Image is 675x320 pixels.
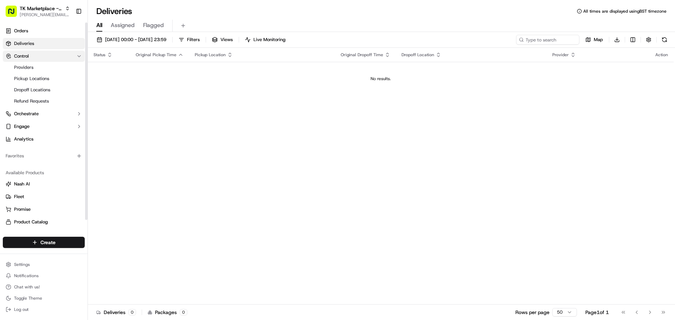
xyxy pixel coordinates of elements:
span: Deliveries [14,40,34,47]
button: Filters [175,35,203,45]
a: Pickup Locations [11,74,76,84]
a: 💻API Documentation [57,99,116,112]
a: Dropoff Locations [11,85,76,95]
h1: Deliveries [96,6,132,17]
button: [PERSON_NAME][EMAIL_ADDRESS][DOMAIN_NAME] [20,12,70,18]
button: Views [209,35,236,45]
span: Original Pickup Time [136,52,176,58]
span: Knowledge Base [14,102,54,109]
a: Providers [11,63,76,72]
span: Pickup Location [195,52,226,58]
button: Live Monitoring [242,35,289,45]
div: Packages [148,309,187,316]
span: Settings [14,262,30,267]
a: Orders [3,25,85,37]
button: Product Catalog [3,216,85,228]
button: Notifications [3,271,85,281]
div: 0 [180,309,187,315]
span: Promise [14,206,31,213]
a: Refund Requests [11,96,76,106]
span: Create [40,239,56,246]
span: Log out [14,307,28,312]
button: Chat with us! [3,282,85,292]
span: Refund Requests [14,98,49,104]
span: Orders [14,28,28,34]
div: Available Products [3,167,85,178]
div: Deliveries [96,309,136,316]
span: Toggle Theme [14,295,42,301]
button: Engage [3,121,85,132]
button: Orchestrate [3,108,85,119]
span: Nash AI [14,181,30,187]
div: 💻 [59,103,65,108]
div: 📗 [7,103,13,108]
a: Analytics [3,133,85,145]
button: Log out [3,305,85,314]
span: API Documentation [66,102,113,109]
span: Live Monitoring [253,37,285,43]
img: 1736555255976-a54dd68f-1ca7-489b-9aae-adbdc363a1c4 [7,67,20,80]
button: Promise [3,204,85,215]
button: Nash AI [3,178,85,190]
button: Create [3,237,85,248]
a: Nash AI [6,181,82,187]
div: Action [655,52,668,58]
span: Notifications [14,273,39,279]
div: Start new chat [24,67,115,74]
button: Map [582,35,606,45]
span: Fleet [14,194,24,200]
span: Flagged [143,21,164,30]
div: We're available if you need us! [24,74,89,80]
a: 📗Knowledge Base [4,99,57,112]
a: Powered byPylon [50,119,85,124]
div: Page 1 of 1 [585,309,609,316]
a: Promise [6,206,82,213]
span: All times are displayed using BST timezone [583,8,667,14]
button: Settings [3,260,85,269]
a: Fleet [6,194,82,200]
span: Analytics [14,136,33,142]
span: Provider [552,52,569,58]
button: TK Marketplace - TKD [20,5,62,12]
span: Orchestrate [14,111,39,117]
span: All [96,21,102,30]
span: Views [220,37,233,43]
img: Nash [7,7,21,21]
span: Pylon [70,119,85,124]
div: No results. [91,76,671,81]
span: Dropoff Locations [14,87,50,93]
button: [DATE] 00:00 - [DATE] 23:59 [94,35,169,45]
span: Dropoff Location [401,52,434,58]
span: Status [94,52,105,58]
input: Got a question? Start typing here... [18,45,127,53]
span: Assigned [111,21,135,30]
p: Welcome 👋 [7,28,128,39]
p: Rows per page [515,309,549,316]
span: Map [594,37,603,43]
button: Control [3,51,85,62]
span: Original Dropoff Time [341,52,383,58]
div: Favorites [3,150,85,162]
a: Deliveries [3,38,85,49]
span: Engage [14,123,30,130]
span: Chat with us! [14,284,40,290]
button: Fleet [3,191,85,202]
div: 0 [128,309,136,315]
button: Refresh [660,35,669,45]
span: Providers [14,64,33,71]
span: Pickup Locations [14,76,49,82]
button: TK Marketplace - TKD[PERSON_NAME][EMAIL_ADDRESS][DOMAIN_NAME] [3,3,73,20]
span: [DATE] 00:00 - [DATE] 23:59 [105,37,166,43]
span: Product Catalog [14,219,48,225]
input: Type to search [516,35,579,45]
span: Control [14,53,29,59]
button: Start new chat [120,69,128,78]
span: Filters [187,37,200,43]
button: Toggle Theme [3,293,85,303]
a: Product Catalog [6,219,82,225]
